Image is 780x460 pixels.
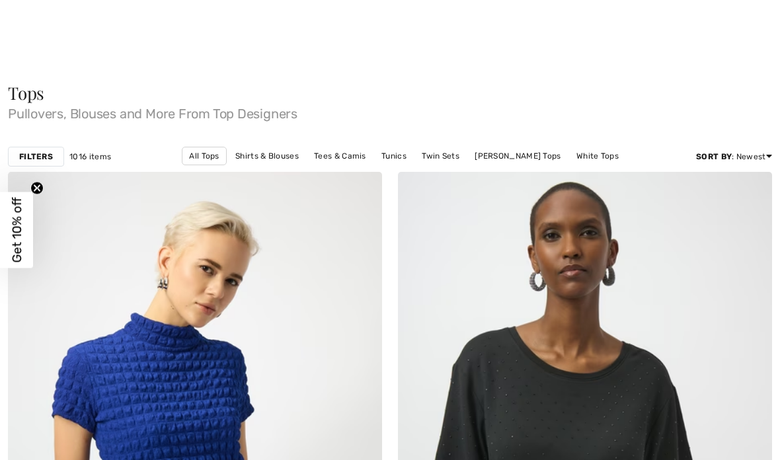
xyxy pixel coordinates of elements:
[696,151,772,163] div: : Newest
[415,147,466,165] a: Twin Sets
[468,147,567,165] a: [PERSON_NAME] Tops
[383,165,482,182] a: [PERSON_NAME] Tops
[570,147,625,165] a: White Tops
[8,81,44,104] span: Tops
[182,147,226,165] a: All Tops
[375,147,413,165] a: Tunics
[696,152,732,161] strong: Sort By
[8,102,772,120] span: Pullovers, Blouses and More From Top Designers
[9,198,24,263] span: Get 10% off
[325,165,380,182] a: Black Tops
[19,151,53,163] strong: Filters
[307,147,373,165] a: Tees & Camis
[30,182,44,195] button: Close teaser
[229,147,305,165] a: Shirts & Blouses
[69,151,111,163] span: 1016 items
